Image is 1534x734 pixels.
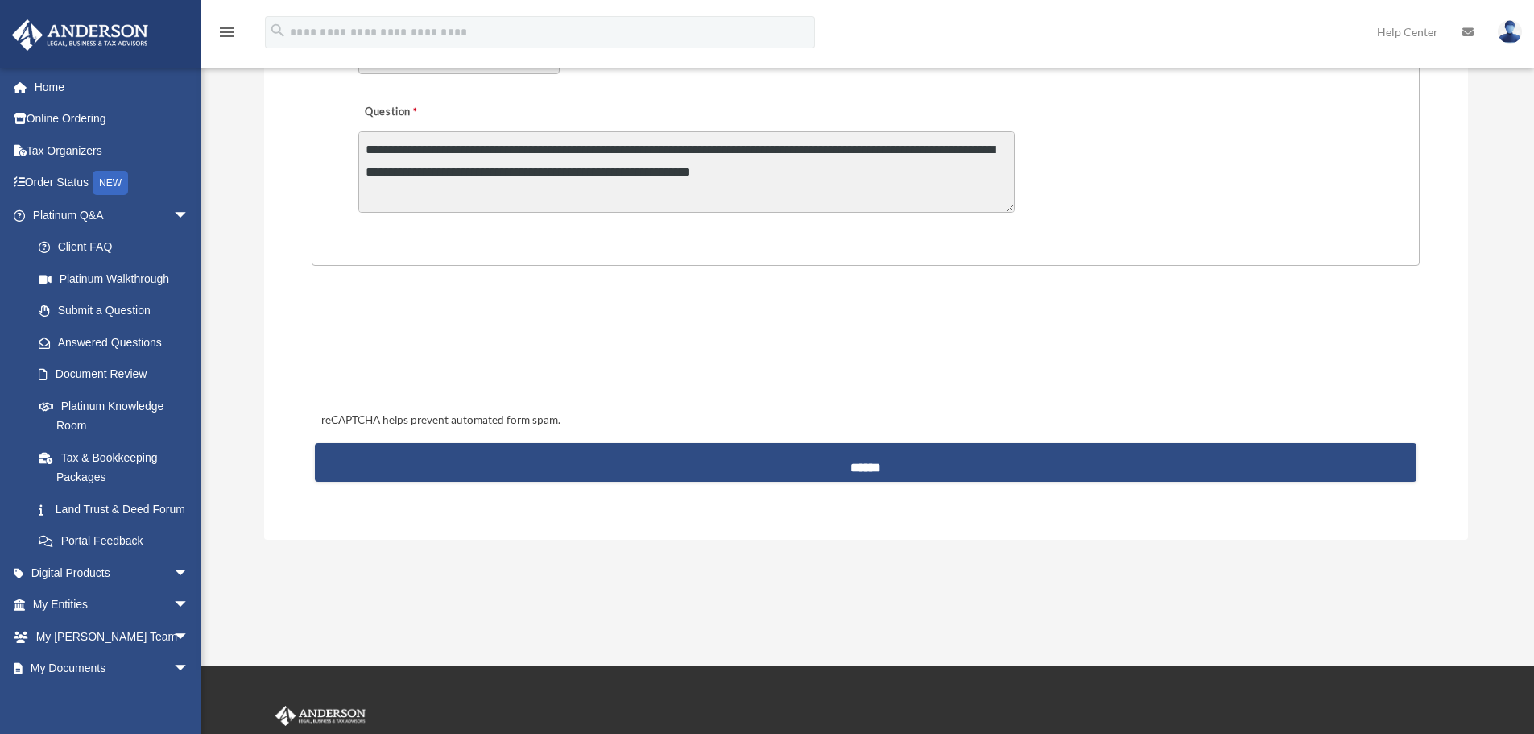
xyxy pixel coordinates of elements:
[316,316,561,379] iframe: reCAPTCHA
[23,295,205,327] a: Submit a Question
[23,263,213,295] a: Platinum Walkthrough
[173,620,205,653] span: arrow_drop_down
[173,589,205,622] span: arrow_drop_down
[1498,20,1522,44] img: User Pic
[23,442,213,493] a: Tax & Bookkeeping Packages
[11,103,213,135] a: Online Ordering
[173,199,205,232] span: arrow_drop_down
[11,135,213,167] a: Tax Organizers
[315,411,1416,430] div: reCAPTCHA helps prevent automated form spam.
[11,167,213,200] a: Order StatusNEW
[11,653,213,685] a: My Documentsarrow_drop_down
[11,199,213,231] a: Platinum Q&Aarrow_drop_down
[23,359,213,391] a: Document Review
[358,102,483,124] label: Question
[173,557,205,590] span: arrow_drop_down
[217,23,237,42] i: menu
[269,22,287,39] i: search
[23,390,213,442] a: Platinum Knowledge Room
[11,71,213,103] a: Home
[7,19,153,51] img: Anderson Advisors Platinum Portal
[93,171,128,195] div: NEW
[217,28,237,42] a: menu
[23,326,213,359] a: Answered Questions
[23,493,213,525] a: Land Trust & Deed Forum
[23,231,213,263] a: Client FAQ
[11,620,213,653] a: My [PERSON_NAME] Teamarrow_drop_down
[11,589,213,621] a: My Entitiesarrow_drop_down
[23,525,213,558] a: Portal Feedback
[11,557,213,589] a: Digital Productsarrow_drop_down
[173,653,205,686] span: arrow_drop_down
[272,706,369,727] img: Anderson Advisors Platinum Portal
